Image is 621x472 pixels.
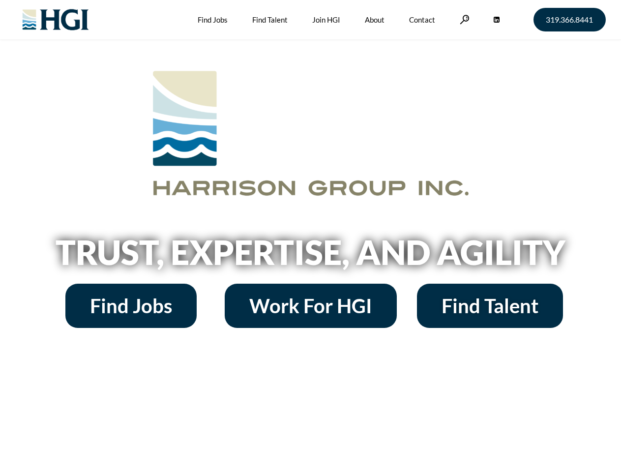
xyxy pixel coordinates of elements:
a: 319.366.8441 [533,8,606,31]
a: Search [460,15,470,24]
h2: Trust, Expertise, and Agility [30,236,591,269]
span: Find Talent [442,296,538,316]
a: Find Jobs [65,284,197,328]
a: Work For HGI [225,284,397,328]
span: 319.366.8441 [546,16,593,24]
span: Find Jobs [90,296,172,316]
a: Find Talent [417,284,563,328]
span: Work For HGI [249,296,372,316]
